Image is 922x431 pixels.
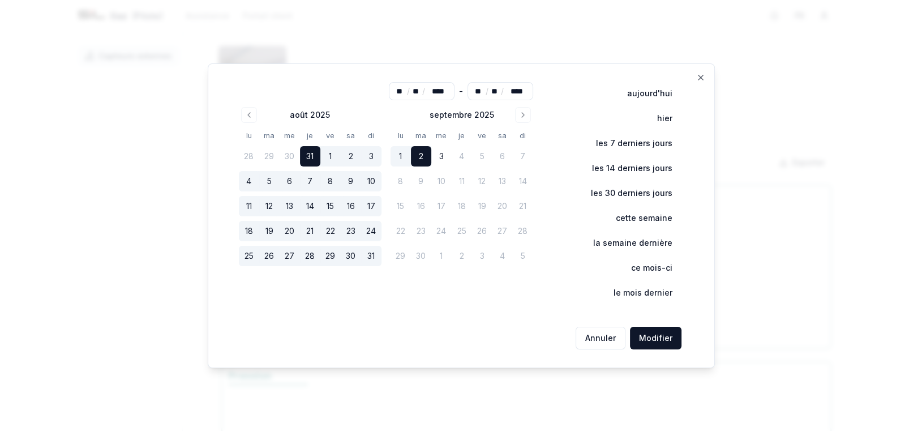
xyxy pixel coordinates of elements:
[361,130,381,142] th: dimanche
[341,246,361,266] button: 30
[280,221,300,241] button: 20
[300,246,320,266] button: 28
[411,130,431,142] th: mardi
[630,327,681,349] button: Modifier
[259,196,280,216] button: 12
[592,207,681,229] button: cette semaine
[259,246,280,266] button: 26
[361,221,381,241] button: 24
[300,221,320,241] button: 21
[320,146,341,167] button: 1
[486,86,488,97] span: /
[341,221,361,241] button: 23
[576,327,625,349] button: Annuler
[300,130,320,142] th: jeudi
[391,146,411,167] button: 1
[472,130,492,142] th: vendredi
[361,196,381,216] button: 17
[280,246,300,266] button: 27
[239,246,259,266] button: 25
[341,171,361,191] button: 9
[361,246,381,266] button: 31
[280,130,300,142] th: mercredi
[633,107,681,130] button: hier
[572,132,681,155] button: les 7 derniers jours
[411,146,431,167] button: 2
[422,86,425,97] span: /
[567,182,681,204] button: les 30 derniers jours
[361,171,381,191] button: 10
[568,157,681,180] button: les 14 derniers jours
[280,171,300,191] button: 6
[259,130,280,142] th: mardi
[515,107,531,123] button: Go to next month
[607,257,681,279] button: ce mois-ci
[259,221,280,241] button: 19
[569,232,681,254] button: la semaine dernière
[391,130,411,142] th: lundi
[459,82,463,100] div: -
[341,130,361,142] th: samedi
[492,130,513,142] th: samedi
[300,171,320,191] button: 7
[320,196,341,216] button: 15
[239,196,259,216] button: 11
[300,146,320,167] button: 31
[280,146,300,167] button: 30
[320,246,341,266] button: 29
[431,146,452,167] button: 3
[430,109,494,121] div: septembre 2025
[513,130,533,142] th: dimanche
[501,86,504,97] span: /
[431,130,452,142] th: mercredi
[320,171,341,191] button: 8
[300,196,320,216] button: 14
[290,109,330,121] div: août 2025
[320,130,341,142] th: vendredi
[361,146,381,167] button: 3
[239,130,259,142] th: lundi
[280,196,300,216] button: 13
[259,171,280,191] button: 5
[320,221,341,241] button: 22
[239,171,259,191] button: 4
[239,221,259,241] button: 18
[239,146,259,167] button: 28
[341,196,361,216] button: 16
[590,281,681,304] button: le mois dernier
[603,82,681,105] button: aujourd'hui
[407,86,410,97] span: /
[259,146,280,167] button: 29
[341,146,361,167] button: 2
[452,130,472,142] th: jeudi
[241,107,257,123] button: Go to previous month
